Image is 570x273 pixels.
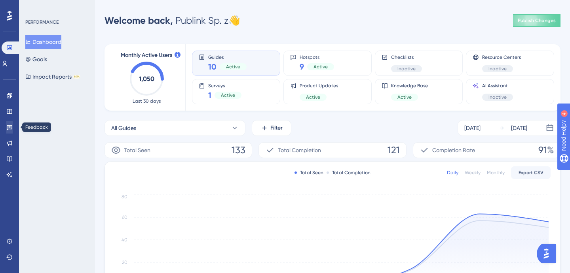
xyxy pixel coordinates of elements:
[306,94,320,100] span: Active
[487,169,505,176] div: Monthly
[208,61,217,72] span: 10
[122,260,127,265] tspan: 20
[104,15,173,26] span: Welcome back,
[313,64,328,70] span: Active
[122,237,127,243] tspan: 40
[122,215,127,220] tspan: 60
[488,94,507,100] span: Inactive
[465,169,481,176] div: Weekly
[55,4,57,10] div: 4
[391,54,422,60] span: Checklists
[73,75,80,79] div: BETA
[482,54,521,60] span: Resource Centers
[121,51,172,60] span: Monthly Active Users
[104,120,245,136] button: All Guides
[511,123,527,133] div: [DATE]
[226,64,240,70] span: Active
[294,169,323,176] div: Total Seen
[300,61,304,72] span: 9
[538,144,554,156] span: 91%
[537,242,560,265] iframe: UserGuiding AI Assistant Launcher
[19,2,50,11] span: Need Help?
[391,83,428,89] span: Knowledge Base
[232,144,245,156] span: 133
[221,92,235,98] span: Active
[25,35,61,49] button: Dashboard
[488,66,507,72] span: Inactive
[25,19,59,25] div: PERFORMANCE
[327,169,370,176] div: Total Completion
[519,169,543,176] span: Export CSV
[104,14,240,27] div: Publink Sp. z 👋
[432,145,475,155] span: Completion Rate
[111,123,136,133] span: All Guides
[122,194,127,200] tspan: 80
[25,70,80,84] button: Impact ReportsBETA
[300,83,338,89] span: Product Updates
[270,123,283,133] span: Filter
[513,14,560,27] button: Publish Changes
[388,144,400,156] span: 121
[208,54,247,60] span: Guides
[139,75,154,83] text: 1,050
[278,145,321,155] span: Total Completion
[447,169,458,176] div: Daily
[397,66,416,72] span: Inactive
[511,166,551,179] button: Export CSV
[133,98,161,104] span: Last 30 days
[252,120,291,136] button: Filter
[518,17,556,24] span: Publish Changes
[25,52,47,66] button: Goals
[208,83,241,88] span: Surveys
[300,54,334,60] span: Hotspots
[464,123,481,133] div: [DATE]
[124,145,150,155] span: Total Seen
[482,83,513,89] span: AI Assistant
[397,94,412,100] span: Active
[208,90,211,101] span: 1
